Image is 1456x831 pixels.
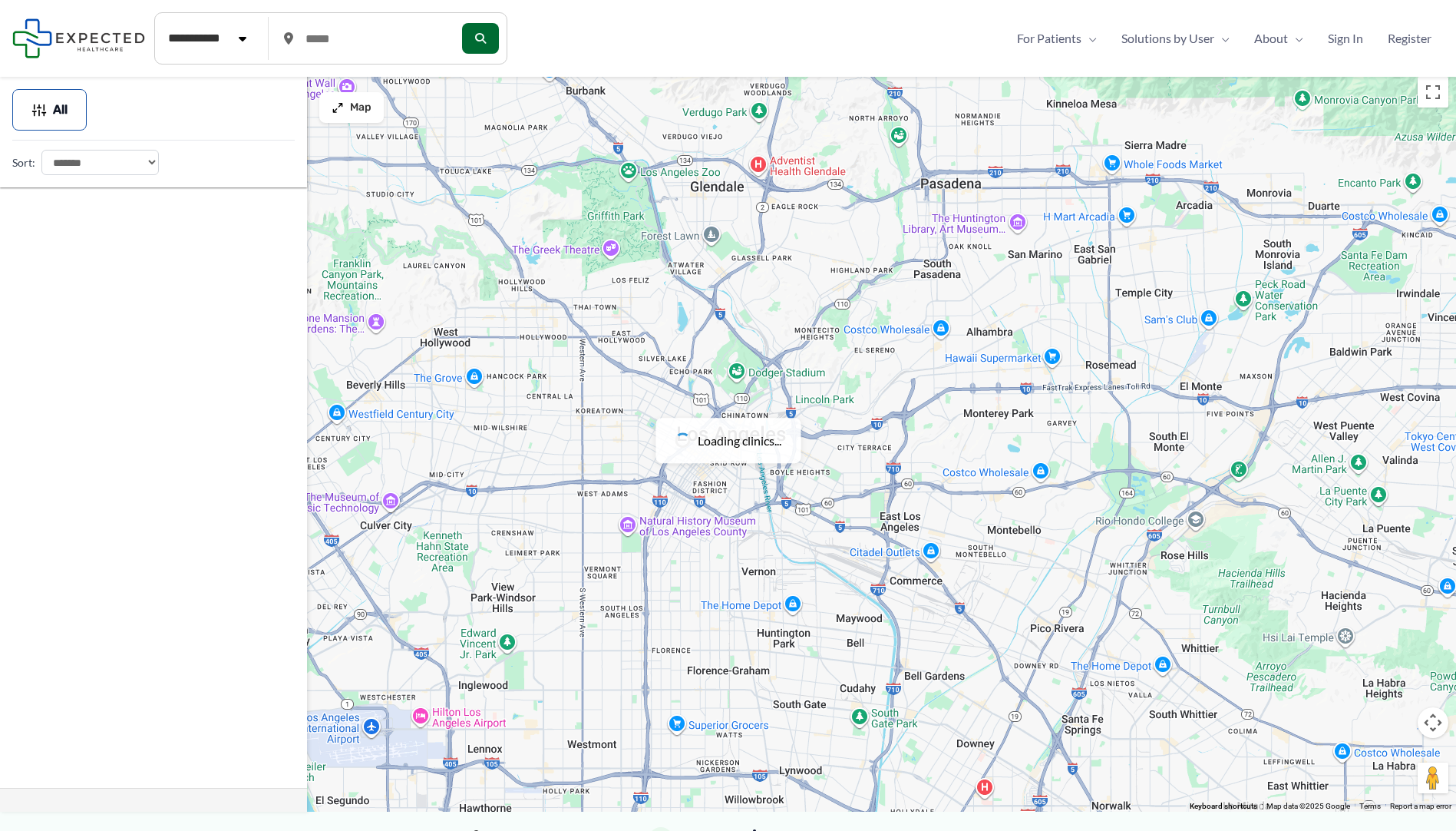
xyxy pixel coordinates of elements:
[332,101,344,114] img: Maximize
[1242,27,1316,50] a: AboutMenu Toggle
[1190,801,1257,812] button: Keyboard shortcuts
[1316,27,1375,50] a: Sign In
[1254,27,1288,50] span: About
[12,89,87,131] button: All
[53,104,68,115] span: All
[1081,27,1097,50] span: Menu Toggle
[1109,27,1242,50] a: Solutions by UserMenu Toggle
[1388,27,1431,50] span: Register
[1328,27,1363,50] span: Sign In
[12,153,35,173] label: Sort:
[1375,27,1444,50] a: Register
[1266,802,1350,810] span: Map data ©2025 Google
[1005,27,1109,50] a: For PatientsMenu Toggle
[1418,77,1448,108] button: Toggle fullscreen view
[1121,27,1214,50] span: Solutions by User
[1418,763,1448,793] button: Drag Pegman onto the map to open Street View
[1418,707,1448,738] button: Map camera controls
[1359,802,1381,810] a: Terms (opens in new tab)
[350,101,371,114] span: Map
[1017,27,1081,50] span: For Patients
[1390,802,1451,810] a: Report a map error
[319,92,384,123] button: Map
[12,18,145,58] img: Expected Healthcare Logo - side, dark font, small
[698,429,781,452] span: Loading clinics...
[1214,27,1230,50] span: Menu Toggle
[31,102,47,118] img: Filter
[1288,27,1303,50] span: Menu Toggle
